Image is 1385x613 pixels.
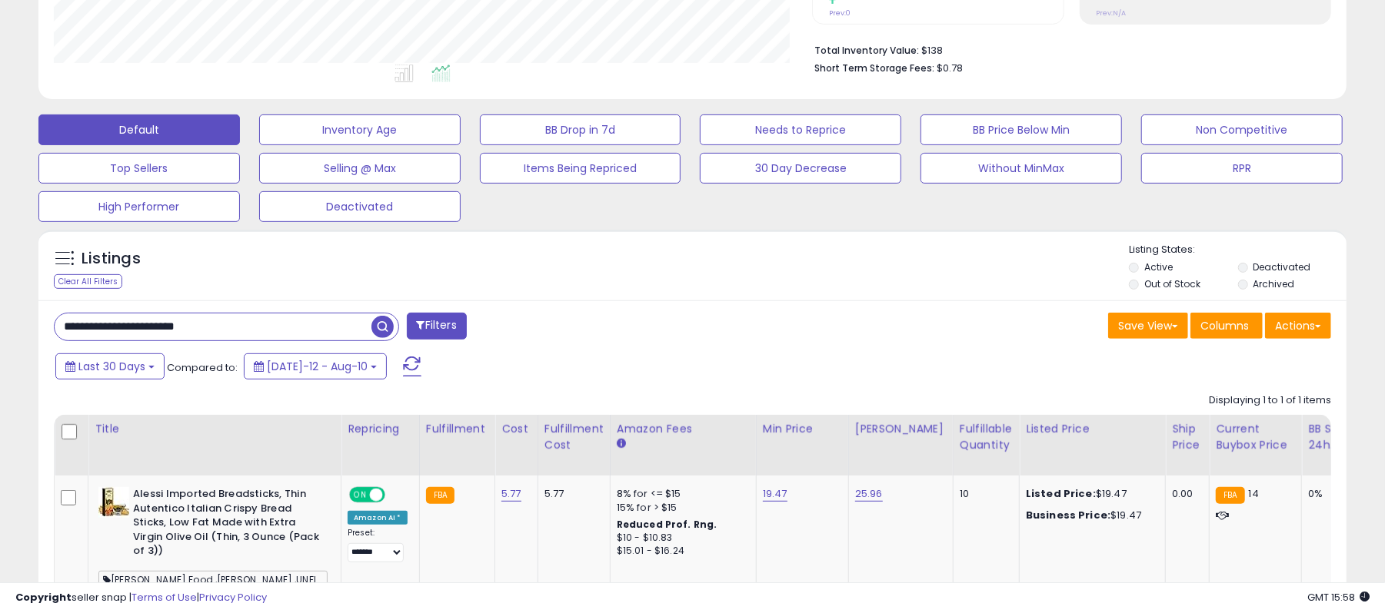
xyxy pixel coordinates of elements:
label: Archived [1253,277,1295,290]
button: Inventory Age [259,114,461,145]
span: Compared to: [167,360,238,375]
button: Non Competitive [1141,114,1343,145]
span: [DATE]-12 - Aug-10 [267,359,368,374]
h5: Listings [82,248,141,270]
label: Deactivated [1253,260,1311,273]
a: 25.96 [855,486,883,502]
div: Cost [501,421,531,437]
div: Title [95,421,335,437]
a: 19.47 [763,486,787,502]
span: 2025-09-10 15:58 GMT [1307,590,1370,605]
button: RPR [1141,153,1343,184]
div: Amazon Fees [617,421,750,437]
div: seller snap | | [15,591,267,605]
b: Listed Price: [1026,486,1096,501]
button: BB Drop in 7d [480,114,681,145]
small: Amazon Fees. [617,437,626,451]
small: Prev: N/A [1097,8,1127,18]
button: Deactivated [259,191,461,222]
div: 0.00 [1172,487,1197,501]
li: $138 [814,40,1320,58]
b: Alessi Imported Breadsticks, Thin Autentico Italian Crispy Bread Sticks, Low Fat Made with Extra ... [133,487,320,562]
label: Out of Stock [1144,277,1200,290]
div: $19.47 [1026,487,1154,501]
button: Last 30 Days [55,353,165,379]
b: Business Price: [1026,508,1110,522]
div: [PERSON_NAME] [855,421,947,437]
img: 41QP923kCfL._SL40_.jpg [98,487,129,518]
button: Columns [1190,313,1263,339]
b: Reduced Prof. Rng. [617,518,717,531]
b: Total Inventory Value: [814,44,919,57]
button: Top Sellers [38,153,240,184]
div: $15.01 - $16.24 [617,545,744,558]
strong: Copyright [15,590,72,605]
div: Fulfillable Quantity [960,421,1013,453]
div: Clear All Filters [54,274,122,289]
button: Actions [1265,313,1331,339]
div: Current Buybox Price [1216,421,1295,453]
div: 10 [960,487,1007,501]
a: Terms of Use [132,590,197,605]
span: ON [351,489,370,502]
a: Privacy Policy [199,590,267,605]
button: Selling @ Max [259,153,461,184]
div: 5.77 [544,487,598,501]
small: FBA [1216,487,1244,504]
button: Items Being Repriced [480,153,681,184]
small: FBA [426,487,454,504]
button: Filters [407,313,467,340]
p: Listing States: [1129,243,1347,257]
div: Displaying 1 to 1 of 1 items [1209,393,1331,408]
button: Needs to Reprice [700,114,901,145]
div: BB Share 24h. [1308,421,1364,453]
div: 8% for <= $15 [617,487,744,501]
span: Last 30 Days [78,359,145,374]
button: Save View [1108,313,1188,339]
div: $19.47 [1026,509,1154,522]
a: 5.77 [501,486,521,502]
div: Repricing [348,421,413,437]
small: Prev: 0 [829,8,851,18]
label: Active [1144,260,1173,273]
div: Listed Price [1026,421,1159,437]
button: Without MinMax [921,153,1122,184]
span: 14 [1249,486,1259,501]
span: OFF [383,489,408,502]
div: Min Price [763,421,842,437]
b: Short Term Storage Fees: [814,61,934,75]
div: Fulfillment Cost [544,421,604,453]
div: 0% [1308,487,1359,501]
span: Columns [1200,318,1249,333]
div: $10 - $10.83 [617,532,744,545]
span: $0.78 [937,61,963,75]
div: Fulfillment [426,421,488,437]
div: Ship Price [1172,421,1203,453]
button: Default [38,114,240,145]
button: BB Price Below Min [921,114,1122,145]
div: 15% for > $15 [617,501,744,515]
button: [DATE]-12 - Aug-10 [244,353,387,379]
button: High Performer [38,191,240,222]
div: Preset: [348,528,408,562]
span: [PERSON_NAME] Food ,[PERSON_NAME] ,UNFI - GRW 11960 [98,571,328,588]
button: 30 Day Decrease [700,153,901,184]
div: Amazon AI * [348,511,408,525]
